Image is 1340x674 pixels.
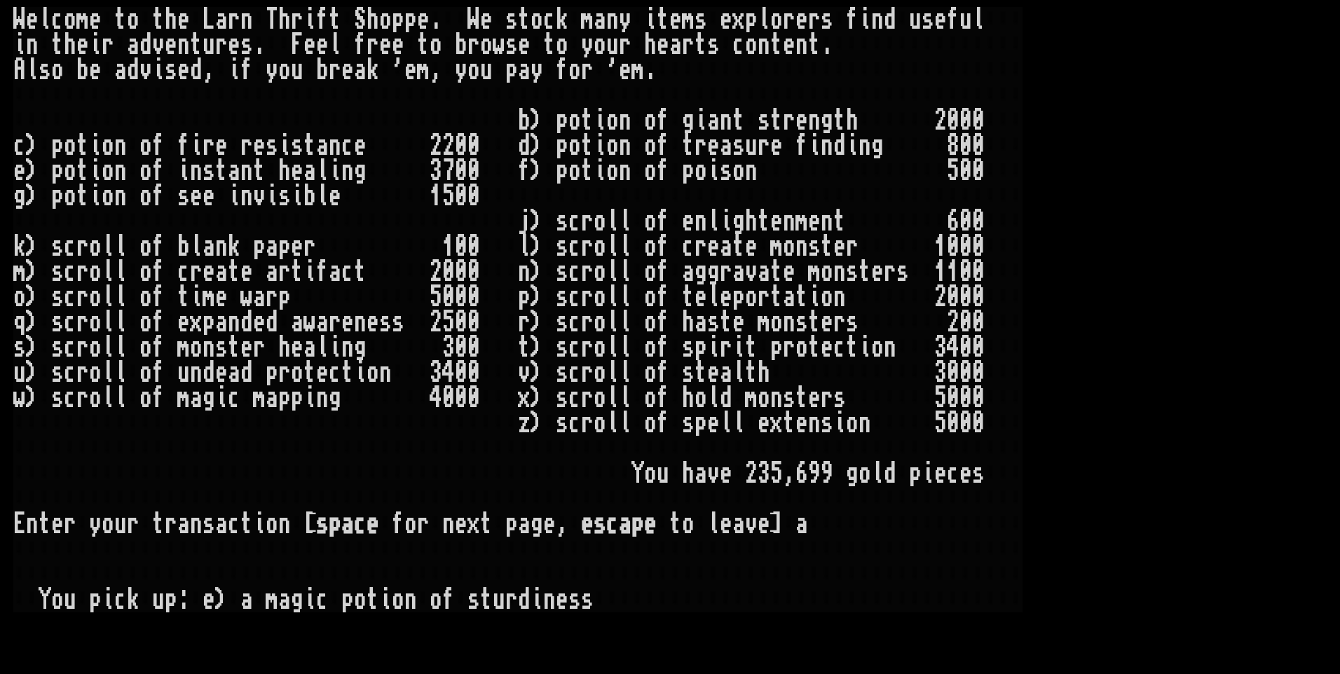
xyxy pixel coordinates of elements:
div: n [329,133,341,158]
div: s [758,108,770,133]
div: . [253,32,266,57]
div: o [770,7,783,32]
div: e [228,32,240,57]
div: g [682,108,695,133]
div: f [152,133,165,158]
div: o [102,133,114,158]
div: W [467,7,480,32]
div: a [114,57,127,83]
div: e [934,7,947,32]
div: s [695,7,707,32]
div: i [177,158,190,184]
div: i [594,108,606,133]
div: e [13,158,26,184]
div: o [379,7,392,32]
div: n [821,133,833,158]
div: e [795,108,808,133]
div: u [291,57,303,83]
div: n [114,133,127,158]
div: f [657,108,669,133]
div: a [594,7,606,32]
div: y [619,7,631,32]
div: 2 [442,133,455,158]
div: s [821,7,833,32]
div: o [102,158,114,184]
div: u [909,7,922,32]
div: i [152,57,165,83]
div: e [404,57,417,83]
div: r [682,32,695,57]
div: n [745,158,758,184]
div: t [581,133,594,158]
div: 7 [442,158,455,184]
div: d [190,57,203,83]
div: p [51,184,64,209]
div: o [467,57,480,83]
div: ) [26,133,39,158]
div: d [518,133,531,158]
div: x [732,7,745,32]
div: u [959,7,972,32]
div: e [417,7,430,32]
div: o [278,57,291,83]
div: a [518,57,531,83]
div: n [190,158,203,184]
div: d [127,57,139,83]
div: 0 [972,158,985,184]
div: h [165,7,177,32]
div: e [354,133,367,158]
div: u [745,133,758,158]
div: a [669,32,682,57]
div: n [619,158,631,184]
div: F [291,32,303,57]
div: o [644,108,657,133]
div: e [76,32,89,57]
div: i [859,7,871,32]
div: o [64,184,76,209]
div: . [430,7,442,32]
div: e [392,32,404,57]
div: t [417,32,430,57]
div: i [190,133,203,158]
div: . [821,32,833,57]
div: i [89,32,102,57]
div: 0 [959,158,972,184]
div: n [114,158,127,184]
div: 0 [959,108,972,133]
div: i [89,158,102,184]
div: e [165,32,177,57]
div: s [165,57,177,83]
div: l [316,158,329,184]
div: e [215,133,228,158]
div: f [846,7,859,32]
div: a [720,133,732,158]
div: . [644,57,657,83]
div: o [568,108,581,133]
div: o [606,133,619,158]
div: m [631,57,644,83]
div: o [606,158,619,184]
div: c [543,7,556,32]
div: o [568,158,581,184]
div: p [556,133,568,158]
div: o [644,133,657,158]
div: g [354,158,367,184]
div: a [127,32,139,57]
div: e [291,158,303,184]
div: t [253,158,266,184]
div: k [367,57,379,83]
div: u [480,57,493,83]
div: t [76,158,89,184]
div: s [707,32,720,57]
div: e [720,7,732,32]
div: m [581,7,594,32]
div: t [76,133,89,158]
div: r [215,32,228,57]
div: a [215,7,228,32]
div: , [430,57,442,83]
div: t [657,7,669,32]
div: n [808,108,821,133]
div: o [568,133,581,158]
div: e [177,57,190,83]
div: i [13,32,26,57]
